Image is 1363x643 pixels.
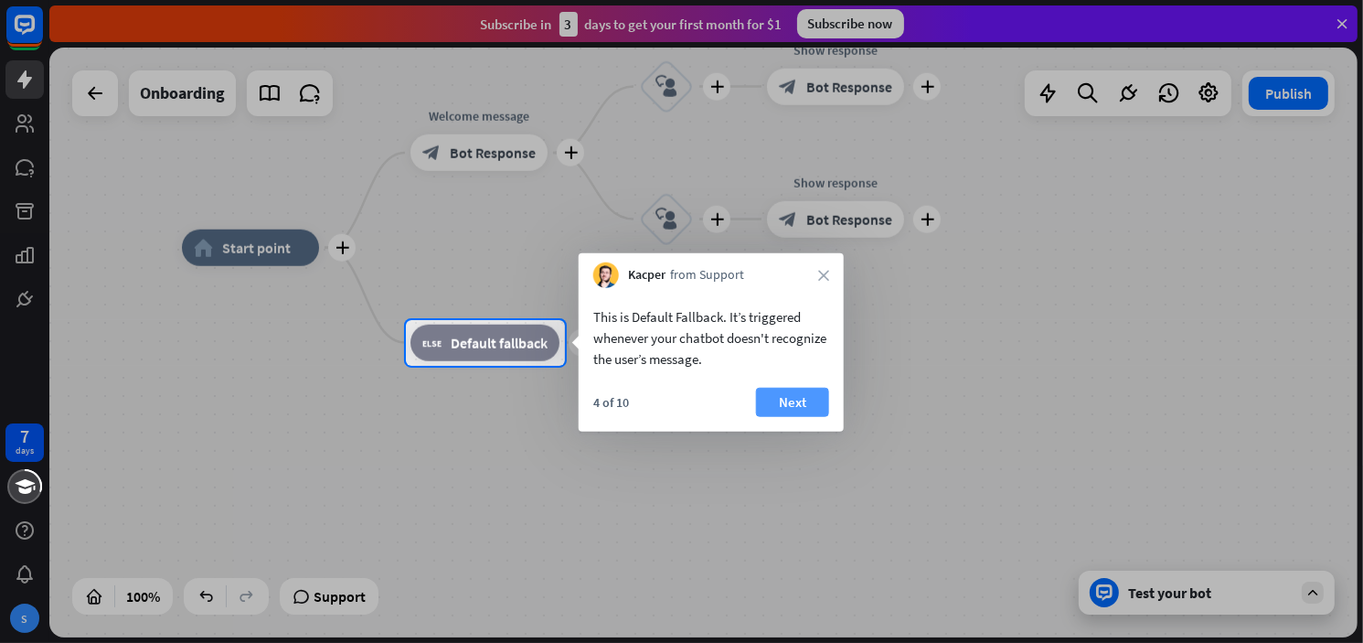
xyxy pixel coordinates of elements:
button: Open LiveChat chat widget [15,7,69,62]
button: Next [756,388,829,417]
div: 4 of 10 [593,394,629,411]
div: This is Default Fallback. It’s triggered whenever your chatbot doesn't recognize the user’s message. [593,306,829,370]
span: from Support [670,266,744,284]
span: Kacper [628,266,666,284]
i: block_fallback [422,334,442,352]
span: Default fallback [451,334,548,352]
i: close [818,270,829,281]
